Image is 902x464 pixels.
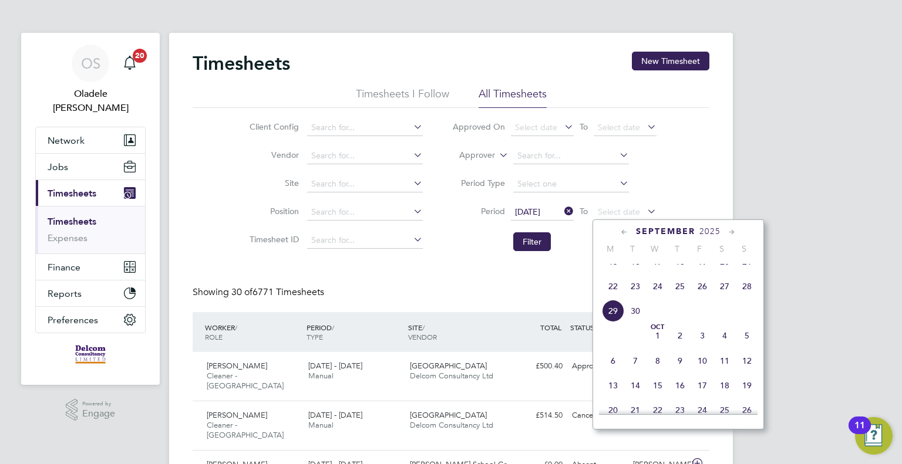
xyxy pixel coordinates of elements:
label: Period Type [452,178,505,188]
span: [GEOGRAPHIC_DATA] [410,410,487,420]
span: TYPE [307,332,323,341]
div: PERIOD [304,317,405,347]
span: Select date [515,122,557,133]
div: WORKER [202,317,304,347]
span: To [576,119,591,134]
span: OS [81,56,100,71]
nav: Main navigation [21,33,160,385]
button: Open Resource Center, 11 new notifications [855,417,893,455]
input: Search for... [513,148,629,164]
span: 22 [647,399,669,421]
span: [PERSON_NAME] [207,361,267,371]
a: OSOladele [PERSON_NAME] [35,45,146,115]
input: Search for... [307,148,423,164]
label: Site [246,178,299,188]
span: Select date [598,122,640,133]
span: S [711,243,733,254]
button: Jobs [36,154,145,179]
div: Timesheets [36,206,145,253]
span: 24 [647,275,669,297]
button: Filter [513,232,551,251]
span: 6771 Timesheets [231,286,324,298]
input: Select one [513,176,629,192]
span: 18 [713,374,736,397]
div: 11 [854,425,865,441]
h2: Timesheets [193,52,290,75]
span: [GEOGRAPHIC_DATA] [410,361,487,371]
input: Search for... [307,204,423,221]
span: Cleaner - [GEOGRAPHIC_DATA] [207,420,284,440]
span: To [576,204,591,219]
div: Cancelled [567,406,628,425]
div: £500.40 [506,357,567,376]
span: Manual [308,420,334,430]
span: S [733,243,755,254]
button: Network [36,127,145,153]
button: Timesheets [36,180,145,206]
label: Vendor [246,150,299,160]
span: 30 of [231,286,253,298]
span: Timesheets [48,188,96,199]
span: T [621,243,644,254]
span: 2025 [699,226,721,236]
a: Expenses [48,232,87,243]
span: 17 [691,374,713,397]
span: Delcom Consultancy Ltd [410,420,493,430]
span: 25 [713,399,736,421]
span: W [644,243,666,254]
span: 28 [736,275,758,297]
span: 11 [713,350,736,372]
input: Search for... [307,176,423,192]
span: 20 [602,399,624,421]
span: 2 [669,324,691,347]
button: Preferences [36,307,145,333]
span: Powered by [82,399,115,409]
label: Approver [442,150,495,161]
span: 16 [669,374,691,397]
span: 19 [736,374,758,397]
span: M [599,243,621,254]
label: Approved On [452,121,505,132]
button: New Timesheet [632,52,709,70]
span: 13 [602,374,624,397]
div: SITE [405,317,507,347]
span: [DATE] [515,206,540,217]
span: 12 [736,350,758,372]
span: Oct [647,324,669,330]
span: 27 [713,275,736,297]
label: Period [452,206,505,216]
span: Select date [598,206,640,217]
span: 9 [669,350,691,372]
li: Timesheets I Follow [356,87,449,108]
span: 24 [691,399,713,421]
span: VENDOR [408,332,437,341]
span: Finance [48,262,80,273]
span: 1 [647,324,669,347]
span: Engage [82,409,115,419]
span: 23 [624,275,647,297]
span: Manual [308,371,334,381]
span: / [422,323,425,332]
span: 15 [647,374,669,397]
span: [PERSON_NAME] [207,410,267,420]
div: STATUS [567,317,628,338]
div: £514.50 [506,406,567,425]
button: Finance [36,254,145,280]
button: Reports [36,280,145,306]
label: Position [246,206,299,216]
span: T [666,243,688,254]
input: Search for... [307,120,423,136]
input: Search for... [307,232,423,249]
span: 5 [736,324,758,347]
span: [DATE] - [DATE] [308,410,362,420]
span: Reports [48,288,82,299]
span: 23 [669,399,691,421]
span: 30 [624,300,647,322]
span: / [332,323,334,332]
li: All Timesheets [479,87,547,108]
span: 10 [691,350,713,372]
span: 21 [624,399,647,421]
span: September [636,226,695,236]
span: 26 [736,399,758,421]
span: F [688,243,711,254]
